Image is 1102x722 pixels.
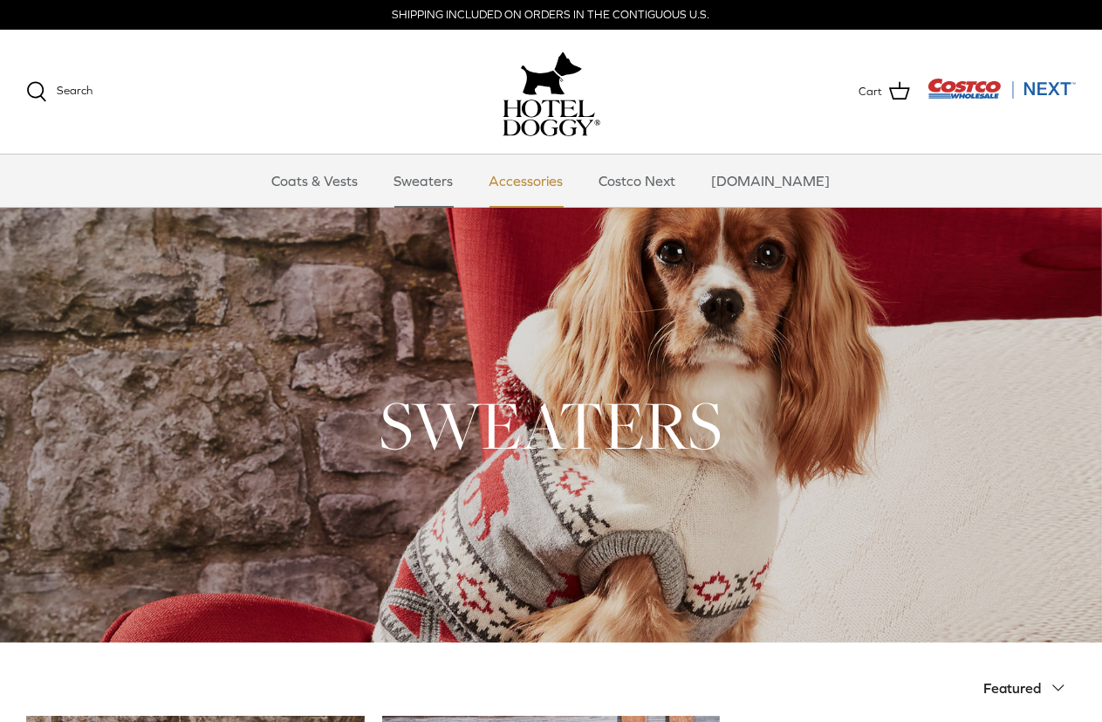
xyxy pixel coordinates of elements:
a: Coats & Vests [257,155,374,207]
img: hoteldoggy.com [521,47,582,100]
h1: SWEATERS [26,382,1076,468]
button: Featured [983,669,1076,707]
a: hoteldoggy.com hoteldoggycom [503,47,600,136]
a: Search [26,81,92,102]
a: Cart [859,80,910,103]
span: Featured [983,680,1041,696]
img: Costco Next [927,78,1076,100]
a: Sweaters [379,155,469,207]
img: hoteldoggycom [503,100,600,136]
span: Cart [859,83,882,101]
a: Visit Costco Next [927,89,1076,102]
a: Accessories [474,155,579,207]
span: Search [57,84,92,97]
a: Costco Next [584,155,692,207]
a: [DOMAIN_NAME] [696,155,846,207]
